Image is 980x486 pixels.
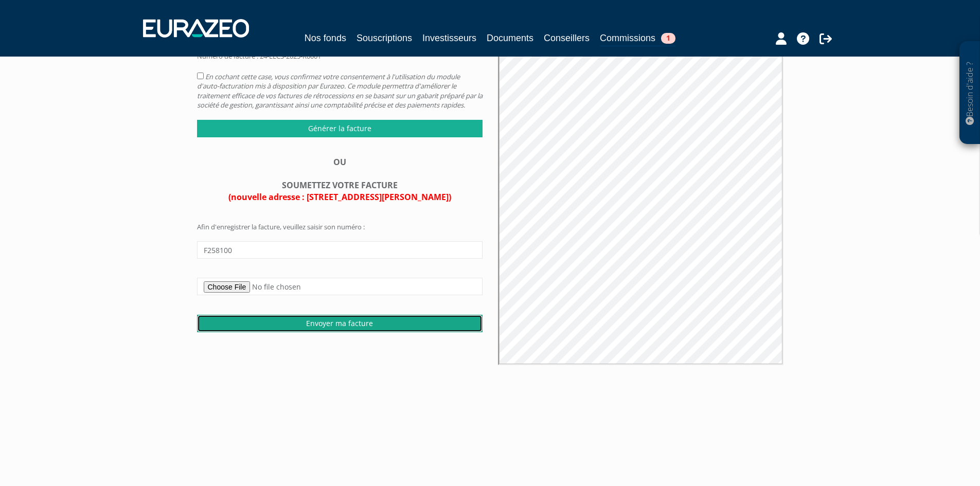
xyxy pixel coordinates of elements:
input: Numéro de facture [197,241,483,259]
form: Afin d'enregistrer la facture, veuillez saisir son numéro : [197,222,483,332]
a: Commissions1 [600,31,675,47]
p: Besoin d'aide ? [964,47,976,139]
input: Générer la facture [197,120,483,137]
span: 1 [661,33,675,44]
a: Documents [487,31,533,45]
a: Souscriptions [357,31,412,45]
a: Conseillers [544,31,590,45]
em: En cochant cette case, vous confirmez votre consentement à l'utilisation du module d'auto-factura... [197,72,483,110]
a: Investisseurs [422,31,476,45]
div: OU SOUMETTEZ VOTRE FACTURE [197,156,483,203]
a: Nos fonds [305,31,346,45]
input: Envoyer ma facture [197,315,483,332]
img: 1732889491-logotype_eurazeo_blanc_rvb.png [143,19,249,38]
span: (nouvelle adresse : [STREET_ADDRESS][PERSON_NAME]) [228,191,451,203]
